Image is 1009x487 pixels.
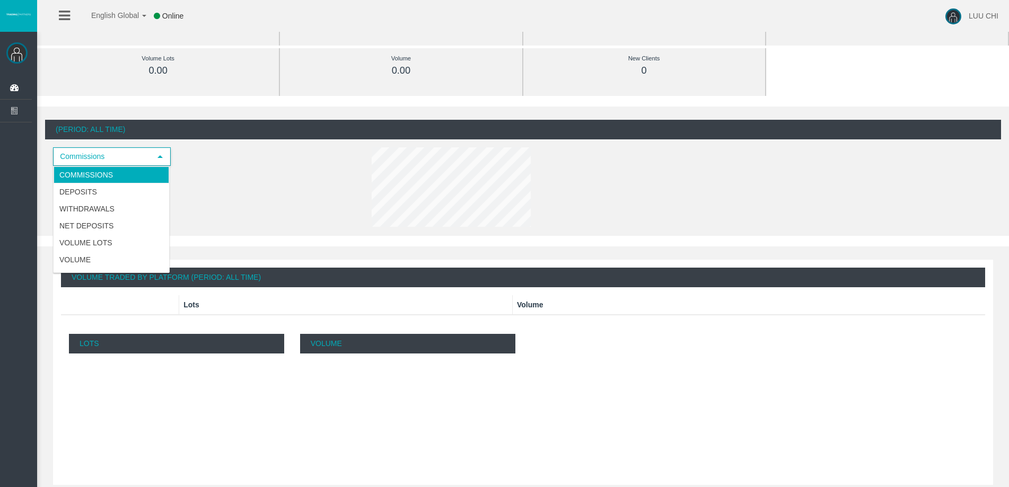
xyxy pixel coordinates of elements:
li: Volume [54,251,169,268]
div: 0.00 [61,65,255,77]
div: New Clients [547,52,741,65]
div: Volume Traded By Platform (Period: All Time) [61,268,985,287]
img: logo.svg [5,12,32,16]
img: user-image [945,8,961,24]
div: Volume [304,52,498,65]
div: (Period: All Time) [45,120,1001,139]
li: Commissions [54,166,169,183]
li: Daily [54,268,169,285]
th: Lots [179,295,513,315]
li: Net Deposits [54,217,169,234]
span: LUU CHI [969,12,998,20]
span: English Global [77,11,139,20]
li: Withdrawals [54,200,169,217]
th: Volume [512,295,985,315]
li: Deposits [54,183,169,200]
li: Volume Lots [54,234,169,251]
span: select [156,153,164,161]
p: Volume [300,334,515,353]
span: Commissions [54,148,151,165]
div: Volume Lots [61,52,255,65]
span: Online [162,12,183,20]
p: Lots [69,334,284,353]
div: 0.00 [304,65,498,77]
div: 0 [547,65,741,77]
